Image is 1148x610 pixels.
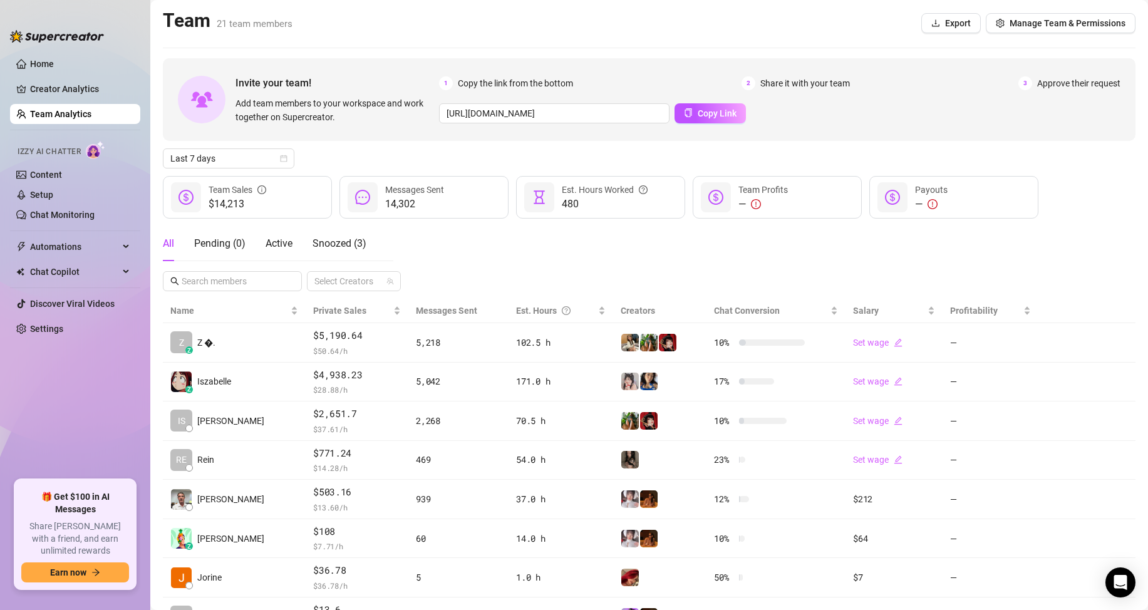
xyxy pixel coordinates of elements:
span: Manage Team & Permissions [1010,18,1125,28]
span: $ 13.60 /h [313,501,401,514]
img: Jorine [171,567,192,588]
span: dollar-circle [178,190,194,205]
span: message [355,190,370,205]
span: 480 [562,197,648,212]
span: question-circle [562,304,571,318]
span: 1 [439,76,453,90]
span: edit [894,377,902,386]
td: — [943,480,1038,519]
span: Last 7 days [170,149,287,168]
span: $14,213 [209,197,266,212]
span: Share [PERSON_NAME] with a friend, and earn unlimited rewards [21,520,129,557]
a: Setup [30,190,53,200]
span: 17 % [714,375,734,388]
div: 70.5 h [516,414,606,428]
div: 5,042 [416,375,501,388]
div: 60 [416,532,501,545]
span: edit [894,455,902,464]
span: setting [996,19,1005,28]
div: 1.0 h [516,571,606,584]
div: Pending ( 0 ) [194,236,246,251]
span: $ 14.28 /h [313,462,401,474]
span: dollar-circle [885,190,900,205]
span: Approve their request [1037,76,1120,90]
span: Team Profits [738,185,788,195]
img: Miss [640,412,658,430]
span: 12 % [714,492,734,506]
a: Team Analytics [30,109,91,119]
span: [PERSON_NAME] [197,492,264,506]
span: 10 % [714,414,734,428]
span: Z [179,336,184,349]
a: Set wageedit [853,416,902,426]
span: 10 % [714,532,734,545]
button: Earn nowarrow-right [21,562,129,582]
h2: Team [163,9,292,33]
a: Discover Viral Videos [30,299,115,309]
span: 21 team members [217,18,292,29]
td: — [943,401,1038,441]
div: All [163,236,174,251]
div: Est. Hours Worked [562,183,648,197]
td: — [943,558,1038,597]
div: $64 [853,532,935,545]
span: $ 28.88 /h [313,383,401,396]
span: Share it with your team [760,76,850,90]
span: Add team members to your workspace and work together on Supercreator. [235,96,434,124]
button: Copy Link [675,103,746,123]
td: — [943,441,1038,480]
span: Iszabelle [197,375,231,388]
div: z [185,542,193,550]
td: — [943,363,1038,402]
span: Chat Conversion [714,306,780,316]
a: Set wageedit [853,455,902,465]
img: Sabrina [640,334,658,351]
span: [PERSON_NAME] [197,414,264,428]
img: logo-BBDzfeDw.svg [10,30,104,43]
a: Settings [30,324,63,334]
div: 2,268 [416,414,501,428]
span: copy [684,108,693,117]
span: Messages Sent [416,306,477,316]
td: — [943,519,1038,559]
span: $36.78 [313,563,401,578]
span: team [386,277,394,285]
span: info-circle [257,183,266,197]
span: edit [894,416,902,425]
img: Rosie [621,490,639,508]
span: Snoozed ( 3 ) [313,237,366,249]
img: Rosie [621,530,639,547]
span: edit [894,338,902,347]
span: 23 % [714,453,734,467]
span: Private Sales [313,306,366,316]
span: $ 37.61 /h [313,423,401,435]
div: 469 [416,453,501,467]
button: Manage Team & Permissions [986,13,1135,33]
input: Search members [182,274,284,288]
img: Chen [171,528,192,549]
div: 54.0 h [516,453,606,467]
img: yeule [621,451,639,468]
span: Rein [197,453,214,467]
div: Est. Hours [516,304,596,318]
span: exclamation-circle [751,199,761,209]
div: 102.5 h [516,336,606,349]
span: $ 36.78 /h [313,579,401,592]
span: 50 % [714,571,734,584]
span: download [931,19,940,28]
span: arrow-right [91,568,100,577]
img: Kyle Wessels [171,489,192,510]
a: Set wageedit [853,338,902,348]
div: 171.0 h [516,375,606,388]
img: Miss [659,334,676,351]
img: Chat Copilot [16,267,24,276]
span: Jorine [197,571,222,584]
div: 37.0 h [516,492,606,506]
div: 5,218 [416,336,501,349]
span: $5,190.64 [313,328,401,343]
a: Creator Analytics [30,79,130,99]
span: Copy Link [698,108,737,118]
img: Sabrina [621,412,639,430]
span: IS [178,414,185,428]
a: Chat Monitoring [30,210,95,220]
